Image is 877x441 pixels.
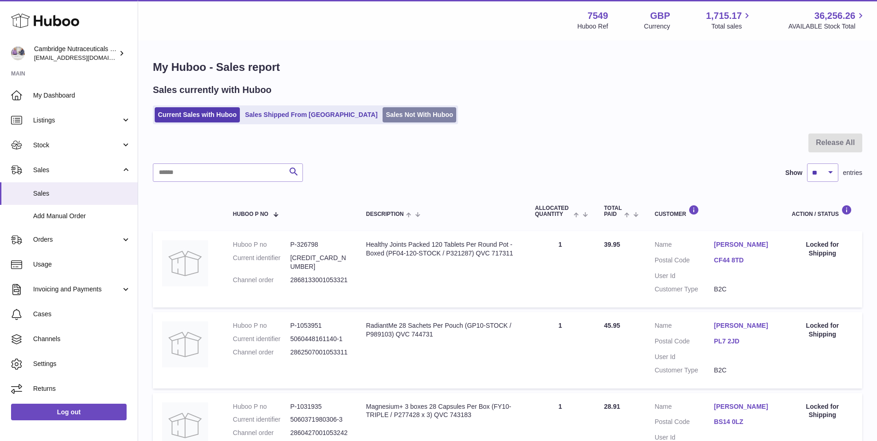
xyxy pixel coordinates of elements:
img: no-photo.jpg [162,321,208,367]
span: 45.95 [604,322,620,329]
span: Usage [33,260,131,269]
a: 36,256.26 AVAILABLE Stock Total [788,10,866,31]
a: Current Sales with Huboo [155,107,240,122]
span: Huboo P no [233,211,268,217]
td: 1 [526,312,595,389]
dd: P-326798 [290,240,348,249]
dt: Name [655,240,714,251]
a: PL7 2JD [714,337,773,346]
span: Add Manual Order [33,212,131,220]
span: 36,256.26 [814,10,855,22]
strong: GBP [650,10,670,22]
dd: P-1031935 [290,402,348,411]
div: Locked for Shipping [792,240,853,258]
span: Listings [33,116,121,125]
span: Total sales [711,22,752,31]
dt: User Id [655,272,714,280]
dt: Channel order [233,429,290,437]
span: Total paid [604,205,622,217]
span: [EMAIL_ADDRESS][DOMAIN_NAME] [34,54,135,61]
div: Cambridge Nutraceuticals Ltd [34,45,117,62]
dt: Channel order [233,348,290,357]
h1: My Huboo - Sales report [153,60,862,75]
dt: Postal Code [655,256,714,267]
a: Log out [11,404,127,420]
dt: Current identifier [233,415,290,424]
span: Orders [33,235,121,244]
span: AVAILABLE Stock Total [788,22,866,31]
h2: Sales currently with Huboo [153,84,272,96]
a: 1,715.17 Total sales [706,10,753,31]
dd: B2C [714,285,773,294]
strong: 7549 [587,10,608,22]
a: Sales Shipped From [GEOGRAPHIC_DATA] [242,107,381,122]
td: 1 [526,231,595,308]
span: 1,715.17 [706,10,742,22]
span: Invoicing and Payments [33,285,121,294]
div: Locked for Shipping [792,321,853,339]
dt: Channel order [233,276,290,284]
div: RadiantMe 28 Sachets Per Pouch (GP10-STOCK / P989103) QVC 744731 [366,321,517,339]
a: CF44 8TD [714,256,773,265]
a: Sales Not With Huboo [383,107,456,122]
dt: Huboo P no [233,402,290,411]
dt: Postal Code [655,418,714,429]
span: Sales [33,189,131,198]
dd: 5060448161140-1 [290,335,348,343]
span: Sales [33,166,121,174]
dt: Huboo P no [233,240,290,249]
img: qvc@camnutra.com [11,46,25,60]
dt: User Id [655,353,714,361]
div: Customer [655,205,773,217]
img: no-photo.jpg [162,240,208,286]
span: entries [843,168,862,177]
dt: Postal Code [655,337,714,348]
dd: P-1053951 [290,321,348,330]
span: Returns [33,384,131,393]
dd: 5060371980306-3 [290,415,348,424]
div: Healthy Joints Packed 120 Tablets Per Round Pot - Boxed (PF04-120-STOCK / P321287) QVC 717311 [366,240,517,258]
span: Description [366,211,404,217]
dd: 2860427001053242 [290,429,348,437]
span: Channels [33,335,131,343]
dt: Name [655,402,714,413]
span: My Dashboard [33,91,131,100]
span: Stock [33,141,121,150]
label: Show [785,168,802,177]
div: Action / Status [792,205,853,217]
span: 28.91 [604,403,620,410]
a: BS14 0LZ [714,418,773,426]
span: Settings [33,360,131,368]
dt: Current identifier [233,254,290,271]
dt: Customer Type [655,366,714,375]
span: Cases [33,310,131,319]
dd: 2862507001053311 [290,348,348,357]
div: Huboo Ref [577,22,608,31]
dt: Customer Type [655,285,714,294]
dd: 2868133001053321 [290,276,348,284]
a: [PERSON_NAME] [714,240,773,249]
div: Magnesium+ 3 boxes 28 Capsules Per Box (FY10-TRIPLE / P277428 x 3) QVC 743183 [366,402,517,420]
span: ALLOCATED Quantity [535,205,571,217]
div: Currency [644,22,670,31]
dd: [CREDIT_CARD_NUMBER] [290,254,348,271]
div: Locked for Shipping [792,402,853,420]
dt: Name [655,321,714,332]
a: [PERSON_NAME] [714,321,773,330]
a: [PERSON_NAME] [714,402,773,411]
dt: Huboo P no [233,321,290,330]
dt: Current identifier [233,335,290,343]
dd: B2C [714,366,773,375]
span: 39.95 [604,241,620,248]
